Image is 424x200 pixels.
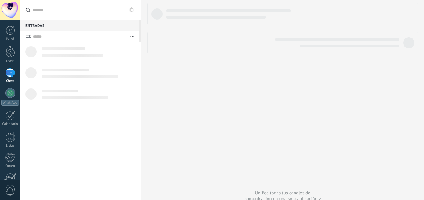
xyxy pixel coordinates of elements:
div: Chats [1,79,19,83]
div: Panel [1,37,19,41]
div: Correo [1,164,19,168]
div: Entradas [20,20,139,31]
div: WhatsApp [1,100,19,106]
div: Leads [1,59,19,63]
div: Calendario [1,122,19,126]
div: Listas [1,144,19,148]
